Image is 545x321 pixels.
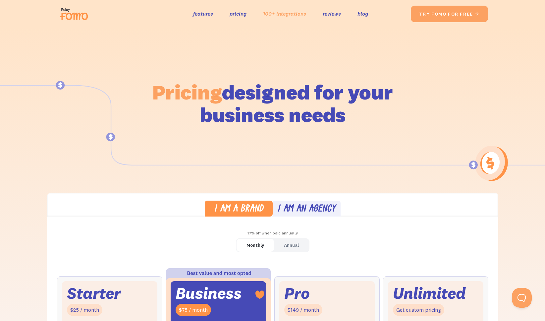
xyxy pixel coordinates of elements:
iframe: Toggle Customer Support [512,288,532,308]
div: Get custom pricing [393,304,444,316]
div: 17% off when paid annually [47,228,498,238]
a: blog [357,9,368,19]
a: try fomo for free [411,6,488,22]
a: pricing [230,9,246,19]
span:  [474,11,480,17]
a: features [193,9,213,19]
h1: designed for your business needs [152,81,393,126]
div: Annual [284,240,299,250]
a: reviews [323,9,341,19]
div: $149 / month [284,304,322,316]
span: Pricing [152,79,222,105]
div: $25 / month [67,304,102,316]
div: I am an agency [277,205,336,214]
div: I am a brand [214,205,263,214]
div: Business [176,286,242,300]
div: Monthly [246,240,264,250]
div: $75 / month [176,304,211,316]
div: Pro [284,286,310,300]
div: Starter [67,286,121,300]
div: Unlimited [393,286,466,300]
a: 100+ integrations [263,9,306,19]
